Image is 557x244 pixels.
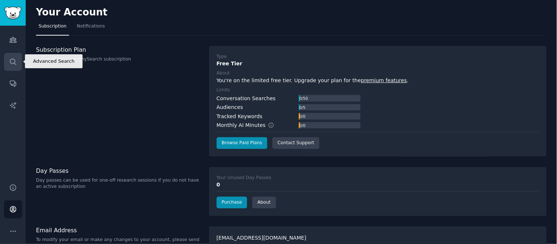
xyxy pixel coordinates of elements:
[252,197,276,208] a: About
[74,21,108,36] a: Notifications
[36,46,201,54] h3: Subscription Plan
[299,104,306,111] div: 0 / 5
[217,95,276,102] div: Conversation Searches
[299,122,306,129] div: 0 / 0
[217,103,243,111] div: Audiences
[272,137,319,149] a: Contact Support
[217,77,539,84] div: You're on the limited free tier. Upgrade your plan for the .
[36,177,201,190] p: Day passes can be used for one-off research sessions if you do not have an active subscription
[217,60,539,68] div: Free Tier
[217,54,227,60] div: Type
[217,197,247,208] a: Purchase
[217,137,267,149] a: Browse Paid Plans
[217,175,271,181] div: Your Unused Day Passes
[39,23,66,30] span: Subscription
[217,121,282,129] div: Monthly AI Minutes
[299,113,306,120] div: 0 / 0
[36,56,201,63] p: Status of your GummySearch subscription
[36,21,69,36] a: Subscription
[4,7,21,19] img: GummySearch logo
[217,181,539,189] div: 0
[217,87,230,94] div: Limits
[36,226,201,234] h3: Email Address
[36,167,201,175] h3: Day Passes
[217,70,230,77] div: About
[36,7,108,18] h2: Your Account
[299,95,309,102] div: 0 / 50
[217,113,263,120] div: Tracked Keywords
[361,77,407,83] a: premium features
[77,23,105,30] span: Notifications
